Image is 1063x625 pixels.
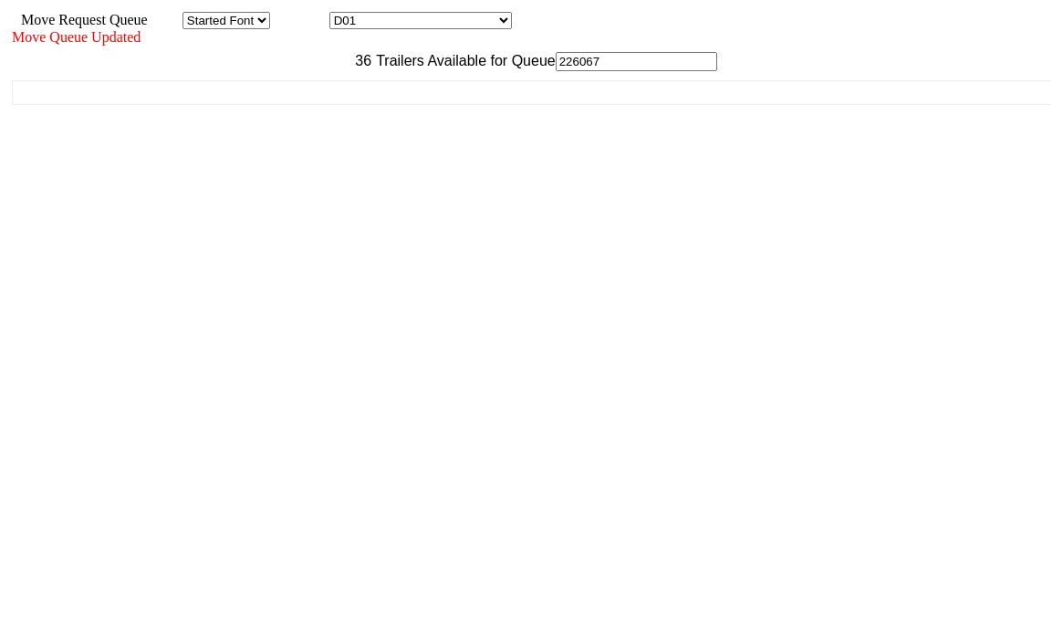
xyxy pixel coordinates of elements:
[556,52,717,71] input: Filter Available Trailers
[151,12,179,27] span: Area
[371,53,556,68] span: Trailers Available for Queue
[12,29,141,45] span: Move Queue Updated
[274,12,326,27] span: Location
[346,53,371,68] span: 36
[12,12,148,27] span: Move Request Queue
